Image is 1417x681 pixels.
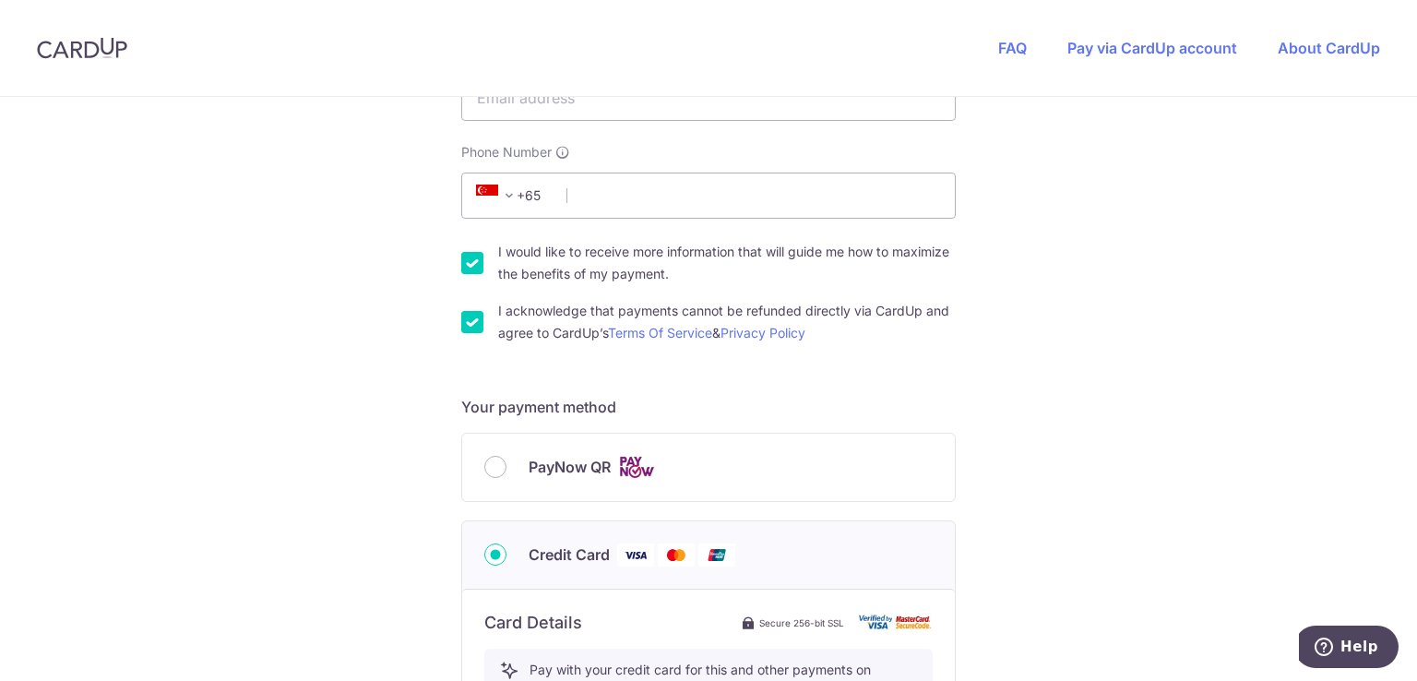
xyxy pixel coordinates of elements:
img: Visa [617,544,654,567]
span: Credit Card [529,544,610,566]
img: Mastercard [658,544,695,567]
a: Privacy Policy [720,325,805,340]
span: +65 [476,185,520,207]
img: card secure [859,615,933,630]
a: Pay via CardUp account [1067,39,1237,57]
span: Phone Number [461,143,552,161]
h5: Your payment method [461,396,956,418]
label: I would like to receive more information that will guide me how to maximize the benefits of my pa... [498,241,956,285]
span: +65 [470,185,554,207]
input: Email address [461,75,956,121]
span: PayNow QR [529,456,611,478]
label: I acknowledge that payments cannot be refunded directly via CardUp and agree to CardUp’s & [498,300,956,344]
img: CardUp [37,37,127,59]
a: Terms Of Service [608,325,712,340]
span: Secure 256-bit SSL [759,615,844,630]
iframe: Opens a widget where you can find more information [1299,626,1399,672]
h6: Card Details [484,612,582,634]
img: Union Pay [698,544,735,567]
a: FAQ [998,39,1027,57]
div: PayNow QR Cards logo [484,456,933,479]
img: Cards logo [618,456,655,479]
div: Credit Card Visa Mastercard Union Pay [484,544,933,567]
a: About CardUp [1278,39,1380,57]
